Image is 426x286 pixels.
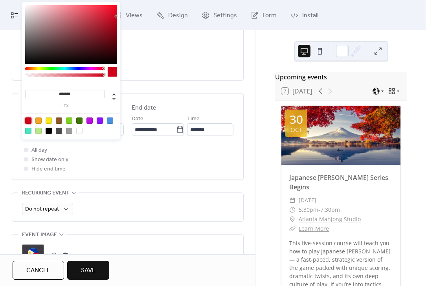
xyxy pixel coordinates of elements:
label: hex [25,104,105,108]
span: Form [263,9,277,22]
div: #FFFFFF [76,128,83,134]
span: Recurring event [22,189,70,198]
span: Cancel [26,266,50,275]
div: #D0021B [25,117,31,124]
div: #000000 [46,128,52,134]
span: Install [302,9,318,22]
div: #B8E986 [35,128,42,134]
div: ; [22,244,44,266]
div: #9B9B9B [66,128,72,134]
span: Views [126,9,143,22]
a: Install [285,3,324,27]
div: ​ [289,196,296,205]
div: ​ [289,205,296,214]
div: Upcoming events [275,72,407,82]
a: Japanese [PERSON_NAME] Series Begins [289,173,388,191]
span: All day [31,146,47,155]
span: Save [81,266,95,275]
a: Views [108,3,149,27]
div: #7ED321 [66,117,72,124]
span: Settings [213,9,237,22]
div: #4A4A4A [56,128,62,134]
div: #8B572A [56,117,62,124]
div: Oct [290,127,302,133]
div: #F8E71C [46,117,52,124]
div: #417505 [76,117,83,124]
span: Show date only [31,155,68,165]
button: Cancel [13,261,64,280]
div: #9013FE [97,117,103,124]
div: #4A90E2 [107,117,113,124]
span: Do not repeat [25,204,59,214]
a: Atlanta Mahjong Studio [299,214,361,224]
div: #F5A623 [35,117,42,124]
span: 5:30pm [299,205,318,214]
a: Design [151,3,194,27]
span: - [318,205,320,214]
span: Date [132,114,143,124]
div: End date [132,103,156,113]
span: Design [168,9,188,22]
span: 7:30pm [320,205,340,214]
span: Hide end time [31,165,66,174]
a: Form [245,3,283,27]
div: 30 [290,114,303,125]
div: #50E3C2 [25,128,31,134]
span: Time [187,114,200,124]
div: ​ [289,214,296,224]
span: Event image [22,230,57,240]
button: Save [67,261,109,280]
a: Learn More [299,225,329,232]
a: My Events [5,3,57,27]
a: Settings [196,3,243,27]
div: ​ [289,224,296,233]
div: #BD10E0 [86,117,93,124]
span: [DATE] [299,196,316,205]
